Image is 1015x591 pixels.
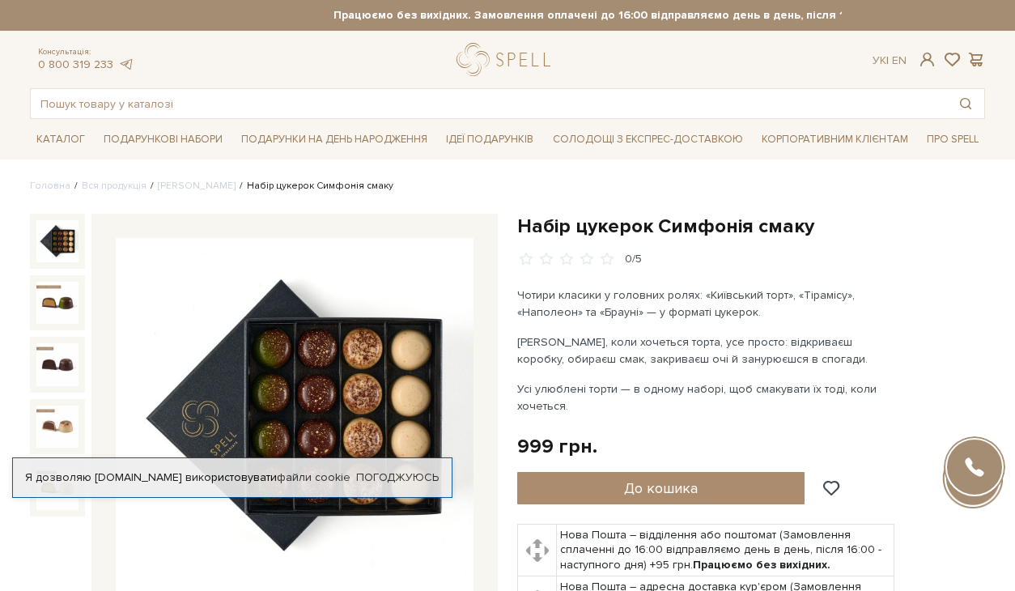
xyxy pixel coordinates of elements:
[36,406,79,448] img: Набір цукерок Симфонія смаку
[457,43,558,76] a: logo
[517,434,597,459] div: 999 грн.
[36,343,79,385] img: Набір цукерок Симфонія смаку
[886,53,889,67] span: |
[892,53,907,67] a: En
[920,127,985,152] span: Про Spell
[82,180,147,192] a: Вся продукція
[36,220,79,262] img: Набір цукерок Симфонія смаку
[158,180,236,192] a: [PERSON_NAME]
[517,334,897,368] p: [PERSON_NAME], коли хочеться торта, усе просто: відкриваєш коробку, обираєш смак, закриваєш очі й...
[517,472,805,504] button: До кошика
[13,470,452,485] div: Я дозволяю [DOMAIN_NAME] використовувати
[30,180,70,192] a: Головна
[693,558,830,572] b: Працюємо без вихідних.
[235,127,434,152] span: Подарунки на День народження
[277,470,350,484] a: файли cookie
[517,381,897,415] p: Усі улюблені торти — в одному наборі, щоб смакувати їх тоді, коли хочеться.
[546,125,750,153] a: Солодощі з експрес-доставкою
[117,57,134,71] a: telegram
[36,282,79,324] img: Набір цукерок Симфонія смаку
[947,89,984,118] button: Пошук товару у каталозі
[97,127,229,152] span: Подарункові набори
[517,214,985,239] h1: Набір цукерок Симфонія смаку
[873,53,907,68] div: Ук
[517,287,897,321] p: Чотири класики у головних ролях: «Київський торт», «Тірамісу», «Наполеон» та «Брауні» — у форматі...
[356,470,439,485] a: Погоджуюсь
[31,89,947,118] input: Пошук товару у каталозі
[38,57,113,71] a: 0 800 319 233
[557,525,894,576] td: Нова Пошта – відділення або поштомат (Замовлення сплаченні до 16:00 відправляємо день в день, піс...
[755,125,915,153] a: Корпоративним клієнтам
[236,179,393,193] li: Набір цукерок Симфонія смаку
[38,47,134,57] span: Консультація:
[30,127,91,152] span: Каталог
[440,127,540,152] span: Ідеї подарунків
[625,252,642,267] div: 0/5
[624,479,698,497] span: До кошика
